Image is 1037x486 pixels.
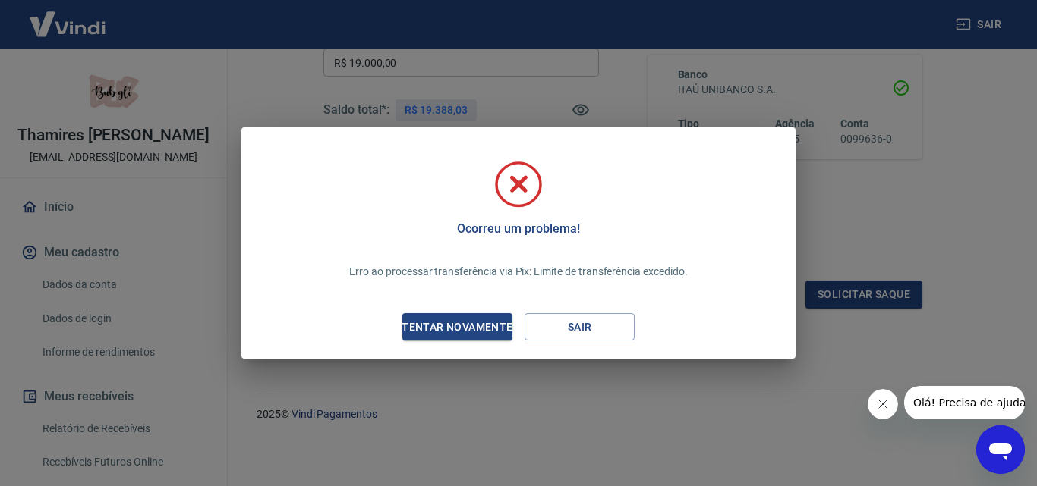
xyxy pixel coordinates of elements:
[904,386,1025,419] iframe: Mensagem da empresa
[868,389,898,419] iframe: Fechar mensagem
[9,11,128,23] span: Olá! Precisa de ajuda?
[525,313,635,341] button: Sair
[349,264,687,280] p: Erro ao processar transferência via Pix: Limite de transferência excedido.
[976,425,1025,474] iframe: Botão para abrir a janela de mensagens
[383,318,531,337] div: Tentar novamente
[457,221,579,237] h5: Ocorreu um problema!
[402,313,512,341] button: Tentar novamente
